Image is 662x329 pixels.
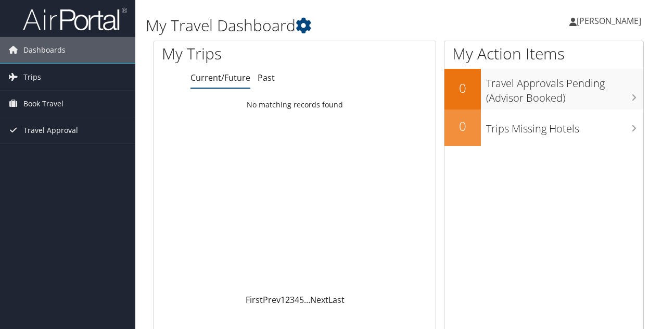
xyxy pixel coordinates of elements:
a: 5 [299,294,304,306]
a: Next [310,294,328,306]
span: Trips [23,64,41,90]
a: [PERSON_NAME] [569,5,652,36]
a: 1 [281,294,285,306]
a: Current/Future [190,72,250,83]
img: airportal-logo.png [23,7,127,31]
h3: Trips Missing Hotels [486,116,643,136]
h2: 0 [444,79,481,97]
a: Prev [263,294,281,306]
a: 2 [285,294,290,306]
h2: 0 [444,117,481,135]
h1: My Travel Dashboard [146,15,483,36]
h1: My Trips [162,43,311,65]
span: Dashboards [23,37,66,63]
span: … [304,294,310,306]
a: 0Travel Approvals Pending (Advisor Booked) [444,69,643,109]
span: [PERSON_NAME] [577,15,641,27]
span: Book Travel [23,91,63,117]
span: Travel Approval [23,117,78,143]
h3: Travel Approvals Pending (Advisor Booked) [486,71,643,105]
a: 4 [295,294,299,306]
a: 3 [290,294,295,306]
a: Past [258,72,275,83]
a: First [246,294,263,306]
a: 0Trips Missing Hotels [444,109,643,146]
td: No matching records found [154,95,436,114]
a: Last [328,294,345,306]
h1: My Action Items [444,43,643,65]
